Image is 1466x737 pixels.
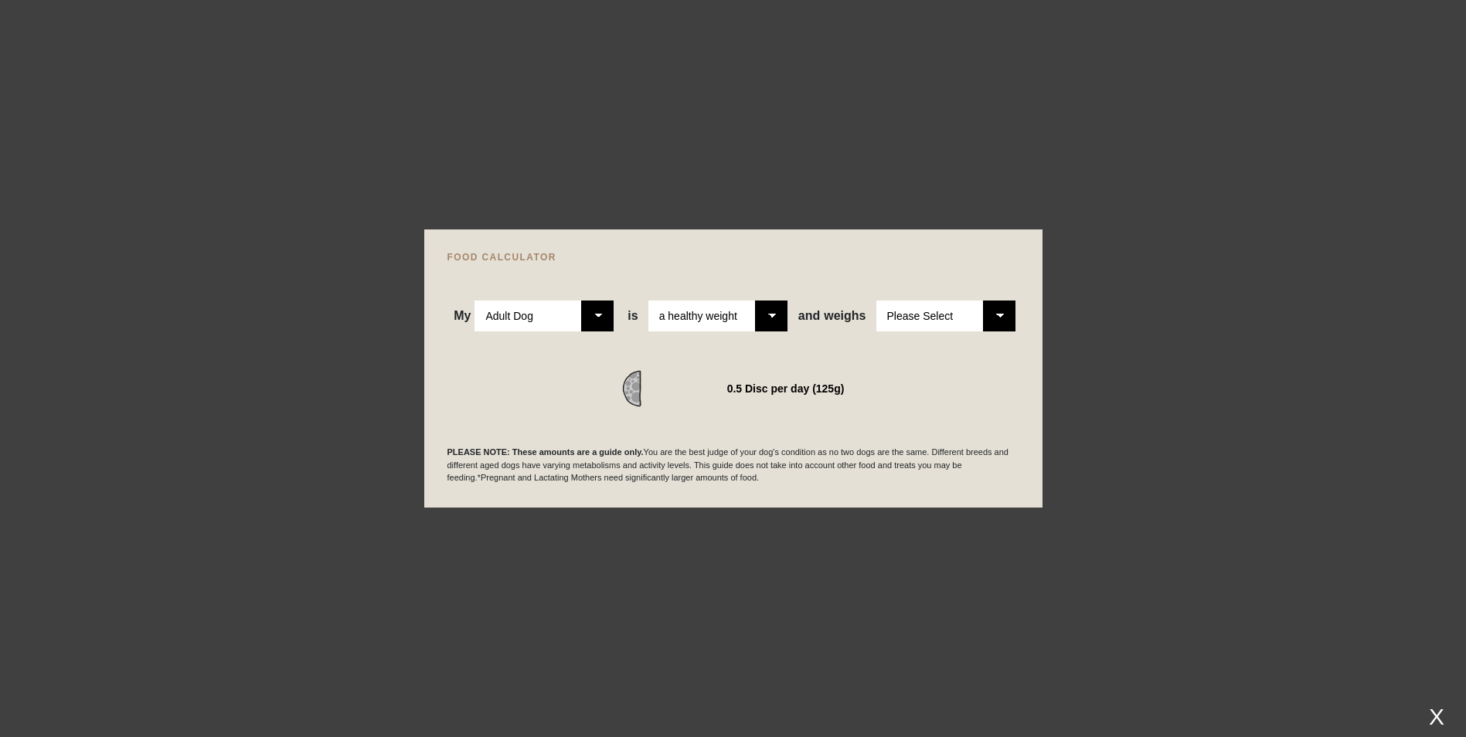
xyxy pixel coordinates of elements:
[727,378,845,399] div: 0.5 Disc per day (125g)
[628,309,638,323] span: is
[447,253,1019,262] h4: FOOD CALCULATOR
[798,309,866,323] span: weighs
[447,447,644,457] b: PLEASE NOTE: These amounts are a guide only.
[447,446,1019,484] p: You are the best judge of your dog's condition as no two dogs are the same. Different breeds and ...
[454,309,471,323] span: My
[798,309,824,323] span: and
[1423,704,1451,729] div: X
